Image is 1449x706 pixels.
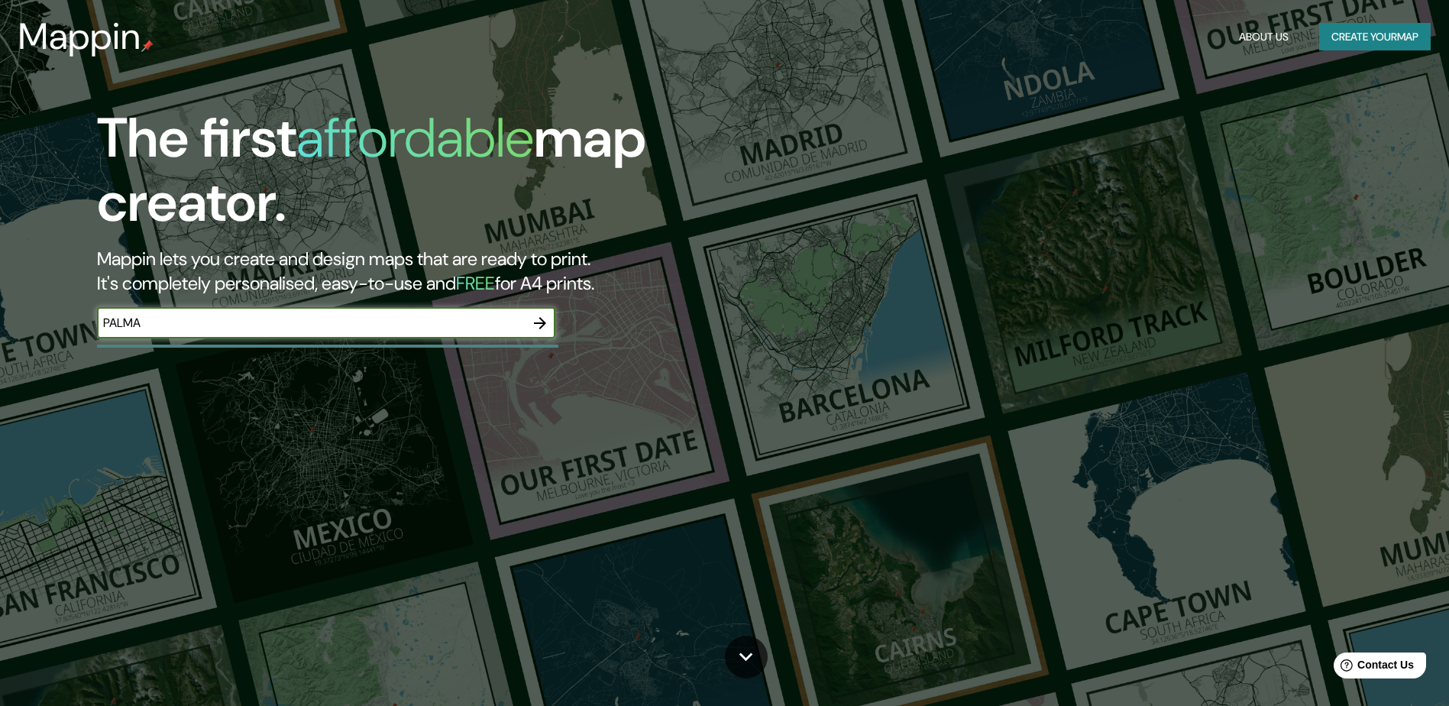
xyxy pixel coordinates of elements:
img: mappin-pin [141,40,154,52]
h1: The first map creator. [97,106,822,247]
h3: Mappin [18,15,141,58]
input: Choose your favourite place [97,314,525,332]
button: Create yourmap [1319,23,1431,51]
button: About Us [1233,23,1295,51]
iframe: Help widget launcher [1313,646,1432,689]
h5: FREE [456,271,495,295]
h2: Mappin lets you create and design maps that are ready to print. It's completely personalised, eas... [97,247,822,296]
h1: affordable [296,102,534,173]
